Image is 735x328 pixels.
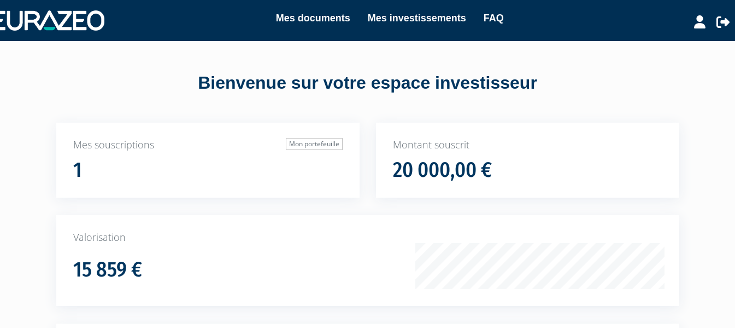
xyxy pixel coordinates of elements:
div: Bienvenue sur votre espace investisseur [8,71,727,96]
p: Montant souscrit [393,138,662,152]
p: Valorisation [73,231,662,245]
a: Mes investissements [368,10,466,26]
h1: 1 [73,159,82,182]
a: FAQ [484,10,504,26]
p: Mes souscriptions [73,138,343,152]
h1: 20 000,00 € [393,159,492,182]
h1: 15 859 € [73,258,142,281]
a: Mon portefeuille [286,138,343,150]
a: Mes documents [276,10,350,26]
